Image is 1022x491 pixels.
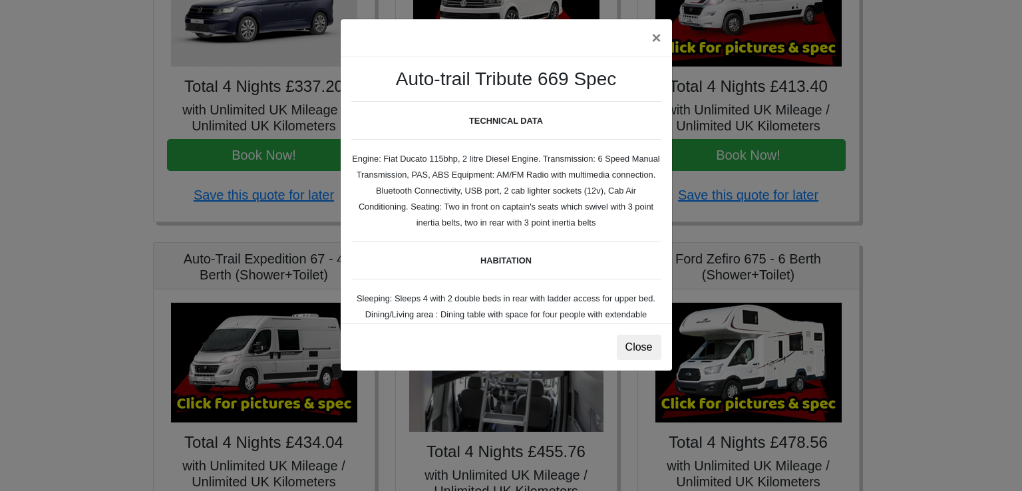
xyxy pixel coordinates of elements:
[617,335,661,360] button: Close
[641,19,671,57] button: ×
[351,68,661,90] h3: Auto-trail Tribute 669 Spec
[469,116,543,126] b: TECHNICAL DATA
[480,255,532,265] b: HABITATION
